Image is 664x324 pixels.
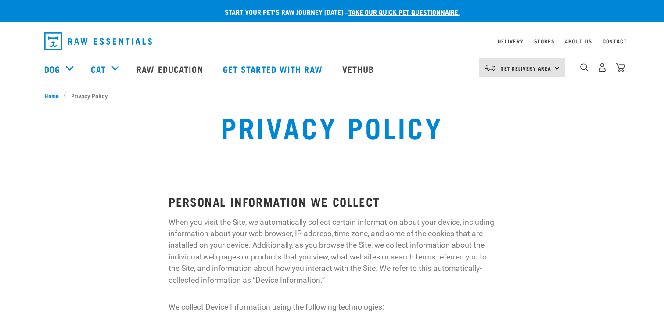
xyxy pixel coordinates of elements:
[37,29,627,54] nav: dropdown navigation
[44,91,620,100] nav: breadcrumbs
[91,62,106,76] a: Cat
[616,63,625,72] img: home-icon@2x.png
[126,111,538,142] h1: Privacy Policy
[44,62,60,76] a: Dog
[44,32,152,50] img: Raw Essentials Logo
[128,51,214,86] a: Raw Education
[169,216,495,286] p: When you visit the Site, we automatically collect certain information about your device, includin...
[485,64,496,72] img: van-moving.png
[169,195,495,209] h3: PERSONAL INFORMATION WE COLLECT
[334,51,385,86] a: Vethub
[44,91,59,100] span: Home
[169,301,495,313] p: We collect Device Information using the following technologies:
[44,91,64,100] a: Home
[501,67,552,70] span: Set Delivery Area
[348,10,460,14] a: take our quick pet questionnaire.
[580,63,589,72] img: home-icon-1@2x.png
[603,40,627,43] a: Contact
[498,40,523,43] a: Delivery
[534,40,555,43] a: Stores
[565,40,592,43] a: About Us
[214,51,334,86] a: Get started with Raw
[598,63,607,72] img: user.png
